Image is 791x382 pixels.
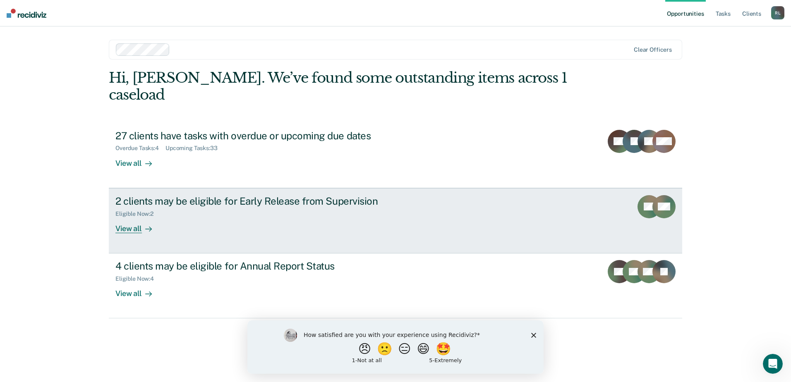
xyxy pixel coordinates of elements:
button: RL [771,6,784,19]
a: 2 clients may be eligible for Early Release from SupervisionEligible Now:2View all [109,188,682,253]
div: Eligible Now : 4 [115,275,161,282]
div: View all [115,152,162,168]
iframe: Survey by Kim from Recidiviz [247,320,544,374]
div: View all [115,217,162,233]
iframe: Intercom live chat [763,354,783,374]
div: Upcoming Tasks : 33 [165,145,224,152]
div: Clear officers [634,46,672,53]
img: Recidiviz [7,9,46,18]
div: Hi, [PERSON_NAME]. We’ve found some outstanding items across 1 caseload [109,69,568,103]
div: R L [771,6,784,19]
a: 27 clients have tasks with overdue or upcoming due datesOverdue Tasks:4Upcoming Tasks:33View all [109,123,682,188]
div: Eligible Now : 2 [115,210,160,217]
div: View all [115,282,162,298]
div: Overdue Tasks : 4 [115,145,165,152]
div: 2 clients may be eligible for Early Release from Supervision [115,195,406,207]
div: 27 clients have tasks with overdue or upcoming due dates [115,130,406,142]
a: 4 clients may be eligible for Annual Report StatusEligible Now:4View all [109,253,682,318]
div: 4 clients may be eligible for Annual Report Status [115,260,406,272]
